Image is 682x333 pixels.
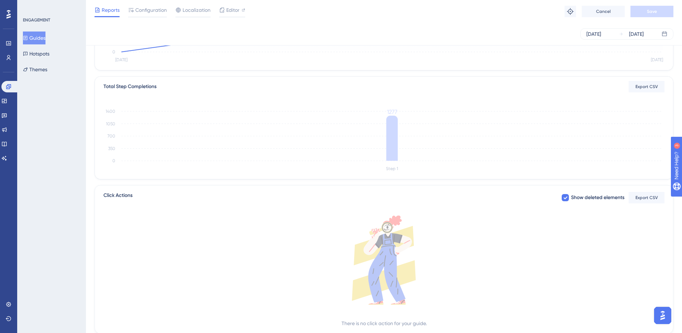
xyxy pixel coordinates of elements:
button: Hotspots [23,47,49,60]
tspan: 0 [112,49,115,54]
div: Total Step Completions [103,82,156,91]
tspan: 1400 [106,109,115,114]
button: Export CSV [629,192,664,203]
button: Guides [23,32,45,44]
span: Export CSV [635,84,658,90]
div: 3 [50,4,52,9]
tspan: [DATE] [651,57,663,62]
button: Cancel [582,6,625,17]
span: Export CSV [635,195,658,201]
button: Export CSV [629,81,664,92]
tspan: [DATE] [115,57,127,62]
span: Need Help? [17,2,45,10]
span: Click Actions [103,191,132,204]
iframe: UserGuiding AI Assistant Launcher [652,305,673,326]
tspan: Step 1 [386,166,398,171]
tspan: 0 [112,158,115,163]
div: [DATE] [629,30,644,38]
span: Configuration [135,6,167,14]
span: Editor [226,6,240,14]
span: Save [647,9,657,14]
span: Show deleted elements [571,193,624,202]
tspan: 350 [108,146,115,151]
span: Reports [102,6,120,14]
tspan: 700 [107,134,115,139]
div: ENGAGEMENT [23,17,50,23]
div: [DATE] [586,30,601,38]
button: Save [630,6,673,17]
div: There is no click action for your guide. [342,319,427,328]
button: Themes [23,63,47,76]
tspan: 1050 [106,121,115,126]
span: Cancel [596,9,611,14]
span: Localization [183,6,211,14]
tspan: 1277 [387,108,397,115]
